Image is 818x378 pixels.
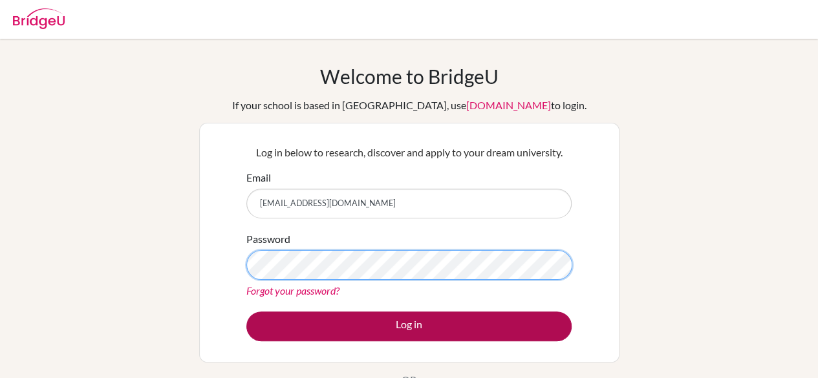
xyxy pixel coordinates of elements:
[246,284,339,297] a: Forgot your password?
[232,98,587,113] div: If your school is based in [GEOGRAPHIC_DATA], use to login.
[13,8,65,29] img: Bridge-U
[246,145,572,160] p: Log in below to research, discover and apply to your dream university.
[246,231,290,247] label: Password
[246,170,271,185] label: Email
[320,65,499,88] h1: Welcome to BridgeU
[246,311,572,341] button: Log in
[466,99,551,111] a: [DOMAIN_NAME]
